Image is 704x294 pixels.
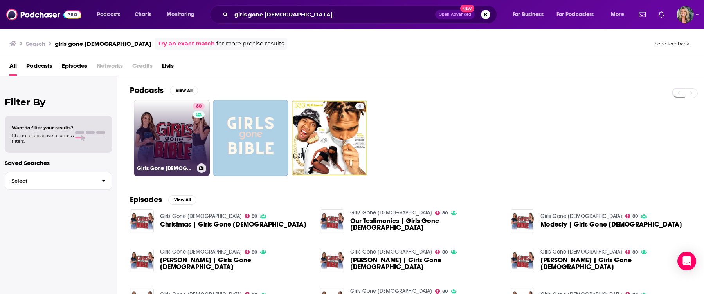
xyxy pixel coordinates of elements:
[632,250,638,254] span: 80
[193,103,205,109] a: 80
[170,86,198,95] button: View All
[26,60,52,76] a: Podcasts
[292,100,367,176] a: 6
[62,60,87,76] a: Episodes
[435,250,448,254] a: 80
[540,257,691,270] a: Bryce Crawford | Girls Gone Bible
[350,218,501,231] a: Our Testimonies | Girls Gone Bible
[540,221,682,228] span: Modesty | Girls Gone [DEMOGRAPHIC_DATA]
[196,103,202,111] span: 80
[460,5,474,12] span: New
[442,290,448,293] span: 80
[350,257,501,270] span: [PERSON_NAME] | Girls Gone [DEMOGRAPHIC_DATA]
[320,209,344,233] img: Our Testimonies | Girls Gone Bible
[540,213,622,220] a: Girls Gone Bible
[245,214,257,218] a: 80
[160,257,311,270] a: Socrates Charos | Girls Gone Bible
[160,221,306,228] span: Christmas | Girls Gone [DEMOGRAPHIC_DATA]
[655,8,667,21] a: Show notifications dropdown
[137,165,194,172] h3: Girls Gone [DEMOGRAPHIC_DATA]
[160,213,242,220] a: Girls Gone Bible
[135,9,151,20] span: Charts
[677,6,694,23] img: User Profile
[5,96,112,108] h2: Filter By
[625,214,638,218] a: 80
[160,257,311,270] span: [PERSON_NAME] | Girls Gone [DEMOGRAPHIC_DATA]
[130,8,156,21] a: Charts
[625,250,638,254] a: 80
[55,40,151,47] h3: girls gone [DEMOGRAPHIC_DATA]
[130,195,196,205] a: EpisodesView All
[161,8,205,21] button: open menu
[442,211,448,215] span: 80
[677,252,696,270] div: Open Intercom Messenger
[350,257,501,270] a: Bryce Crawford | Girls Gone Bible
[439,13,471,16] span: Open Advanced
[511,209,535,233] img: Modesty | Girls Gone Bible
[130,195,162,205] h2: Episodes
[540,221,682,228] a: Modesty | Girls Gone Bible
[130,85,164,95] h2: Podcasts
[435,211,448,215] a: 80
[551,8,605,21] button: open menu
[540,249,622,255] a: Girls Gone Bible
[605,8,634,21] button: open menu
[677,6,694,23] span: Logged in as lisa.beech
[540,257,691,270] span: [PERSON_NAME] | Girls Gone [DEMOGRAPHIC_DATA]
[130,85,198,95] a: PodcastsView All
[130,209,154,233] img: Christmas | Girls Gone Bible
[245,250,257,254] a: 80
[130,249,154,272] img: Socrates Charos | Girls Gone Bible
[5,178,95,183] span: Select
[350,209,432,216] a: Girls Gone Bible
[217,5,504,24] div: Search podcasts, credits, & more...
[160,249,242,255] a: Girls Gone Bible
[134,100,210,176] a: 80Girls Gone [DEMOGRAPHIC_DATA]
[26,40,45,47] h3: Search
[507,8,553,21] button: open menu
[168,195,196,205] button: View All
[5,159,112,167] p: Saved Searches
[358,103,361,111] span: 6
[6,7,81,22] img: Podchaser - Follow, Share and Rate Podcasts
[677,6,694,23] button: Show profile menu
[167,9,194,20] span: Monitoring
[350,249,432,255] a: Girls Gone Bible
[632,214,638,218] span: 80
[513,9,544,20] span: For Business
[350,218,501,231] span: Our Testimonies | Girls Gone [DEMOGRAPHIC_DATA]
[442,250,448,254] span: 80
[12,133,74,144] span: Choose a tab above to access filters.
[9,60,17,76] a: All
[5,172,112,190] button: Select
[12,125,74,131] span: Want to filter your results?
[132,60,153,76] span: Credits
[252,250,257,254] span: 80
[355,103,364,109] a: 6
[97,9,120,20] span: Podcasts
[611,9,624,20] span: More
[320,249,344,272] img: Bryce Crawford | Girls Gone Bible
[435,289,448,294] a: 80
[435,10,475,19] button: Open AdvancedNew
[160,221,306,228] a: Christmas | Girls Gone Bible
[216,39,284,48] span: for more precise results
[636,8,649,21] a: Show notifications dropdown
[556,9,594,20] span: For Podcasters
[97,60,123,76] span: Networks
[511,249,535,272] img: Bryce Crawford | Girls Gone Bible
[162,60,174,76] a: Lists
[231,8,435,21] input: Search podcasts, credits, & more...
[92,8,130,21] button: open menu
[652,40,691,47] button: Send feedback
